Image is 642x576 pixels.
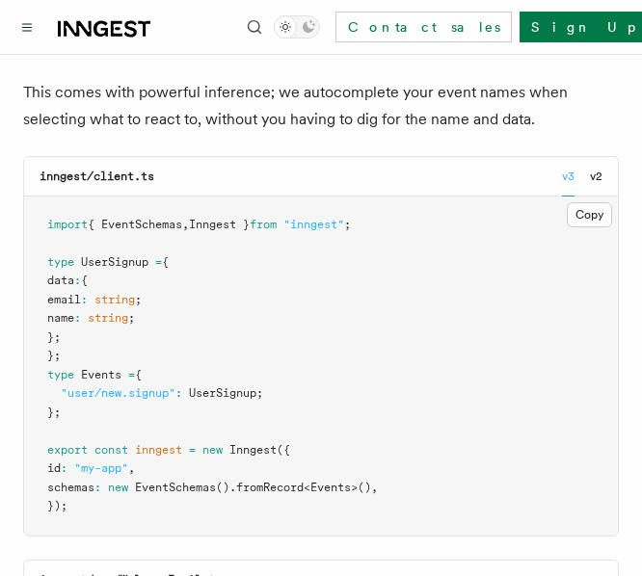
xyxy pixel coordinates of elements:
span: }); [47,499,67,512]
span: >() [351,481,371,494]
span: = [155,255,162,269]
span: EventSchemas [135,481,216,494]
span: Inngest [229,443,277,457]
span: { [162,255,169,269]
span: import [47,218,88,231]
span: "user/new.signup" [61,386,175,400]
span: : [175,386,182,400]
span: new [202,443,223,457]
span: from [250,218,277,231]
button: Toggle dark mode [274,15,320,39]
span: email [47,293,81,306]
span: UserSignup [189,386,256,400]
span: string [88,311,128,325]
span: export [47,443,88,457]
span: name [47,311,74,325]
span: type [47,368,74,381]
span: : [81,293,88,306]
button: v3 [562,157,575,196]
span: () [216,481,229,494]
span: }; [47,406,61,419]
span: type [47,255,74,269]
span: ; [128,311,135,325]
span: new [108,481,128,494]
span: .fromRecord [229,481,304,494]
span: : [94,481,101,494]
span: const [94,443,128,457]
span: : [74,311,81,325]
span: ; [256,386,263,400]
span: schemas [47,481,94,494]
span: Events [310,481,351,494]
span: }; [47,330,61,344]
span: data [47,274,74,287]
button: v2 [590,157,602,196]
code: inngest/client.ts [40,170,154,183]
span: { [135,368,142,381]
span: { [81,274,88,287]
span: < [304,481,310,494]
span: inngest [135,443,182,457]
span: = [128,368,135,381]
span: ({ [277,443,290,457]
button: Toggle navigation [15,15,39,39]
span: Inngest } [189,218,250,231]
span: }; [47,349,61,362]
span: : [74,274,81,287]
span: = [189,443,196,457]
span: id [47,461,61,475]
span: , [182,218,189,231]
span: ; [344,218,351,231]
span: "my-app" [74,461,128,475]
span: : [61,461,67,475]
p: This comes with powerful inference; we autocomplete your event names when selecting what to react... [23,79,619,133]
button: Find something... [243,15,266,39]
span: , [128,461,135,475]
span: "inngest" [283,218,344,231]
button: Copy [567,202,612,227]
a: Contact sales [335,12,512,42]
span: Events [81,368,121,381]
span: UserSignup [81,255,148,269]
span: { EventSchemas [88,218,182,231]
span: ; [135,293,142,306]
span: , [371,481,378,494]
span: string [94,293,135,306]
